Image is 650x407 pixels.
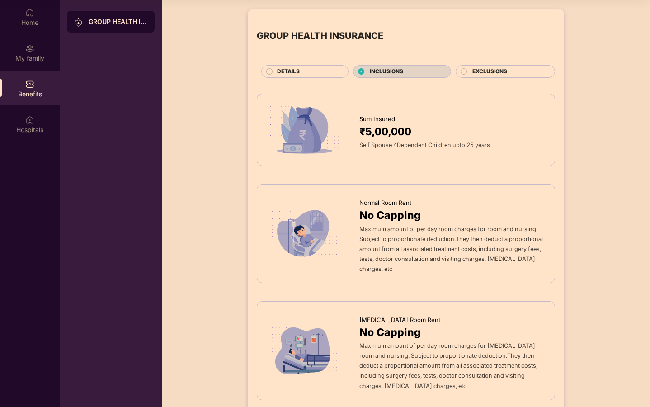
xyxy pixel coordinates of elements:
[359,198,411,207] span: Normal Room Rent
[359,114,395,123] span: Sum Insured
[359,142,490,148] span: Self Spouse 4Dependent Children upto 25 years
[277,67,300,76] span: DETAILS
[25,80,34,89] img: svg+xml;base64,PHN2ZyBpZD0iQmVuZWZpdHMiIHhtbG5zPSJodHRwOi8vd3d3LnczLm9yZy8yMDAwL3N2ZyIgd2lkdGg9Ij...
[74,18,83,27] img: svg+xml;base64,PHN2ZyB3aWR0aD0iMjAiIGhlaWdodD0iMjAiIHZpZXdCb3g9IjAgMCAyMCAyMCIgZmlsbD0ibm9uZSIgeG...
[370,67,403,76] span: INCLUSIONS
[25,44,34,53] img: svg+xml;base64,PHN2ZyB3aWR0aD0iMjAiIGhlaWdodD0iMjAiIHZpZXdCb3g9IjAgMCAyMCAyMCIgZmlsbD0ibm9uZSIgeG...
[25,8,34,17] img: svg+xml;base64,PHN2ZyBpZD0iSG9tZSIgeG1sbnM9Imh0dHA6Ly93d3cudzMub3JnLzIwMDAvc3ZnIiB3aWR0aD0iMjAiIG...
[359,324,421,341] span: No Capping
[359,226,543,272] span: Maximum amount of per day room charges for room and nursing. Subject to proportionate deduction.T...
[266,207,343,260] img: icon
[266,103,343,156] img: icon
[359,315,440,324] span: [MEDICAL_DATA] Room Rent
[472,67,507,76] span: EXCLUSIONS
[359,207,421,223] span: No Capping
[89,17,147,26] div: GROUP HEALTH INSURANCE
[25,115,34,124] img: svg+xml;base64,PHN2ZyBpZD0iSG9zcGl0YWxzIiB4bWxucz0iaHR0cDovL3d3dy53My5vcmcvMjAwMC9zdmciIHdpZHRoPS...
[257,29,383,43] div: GROUP HEALTH INSURANCE
[359,342,537,389] span: Maximum amount of per day room charges for [MEDICAL_DATA] room and nursing. Subject to proportion...
[359,123,411,140] span: ₹5,00,000
[266,324,343,377] img: icon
